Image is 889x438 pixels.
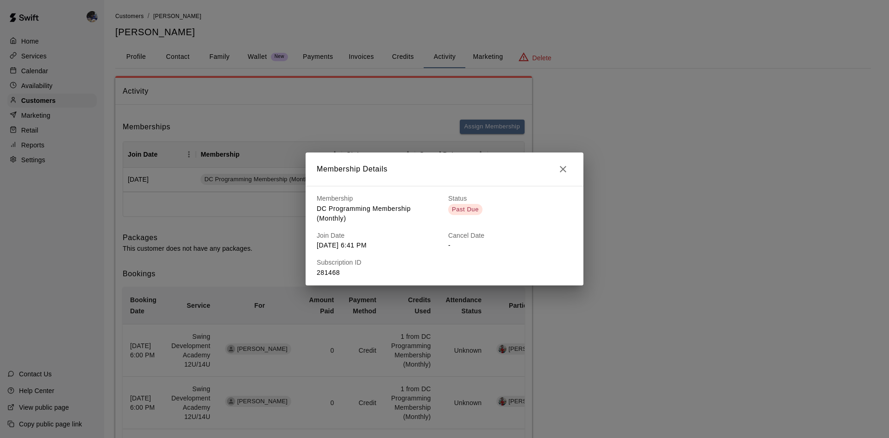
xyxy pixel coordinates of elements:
h6: Cancel Date [448,231,572,241]
h6: Join Date [317,231,441,241]
p: [DATE] 6:41 PM [317,241,441,250]
h6: Subscription ID [317,258,441,268]
p: - [448,241,572,250]
h6: Status [448,194,572,204]
h6: Membership Details [317,163,388,175]
p: 281468 [317,268,441,278]
span: Past Due [448,205,482,214]
p: DC Programming Membership (Monthly) [317,204,441,223]
h6: Membership [317,194,441,204]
